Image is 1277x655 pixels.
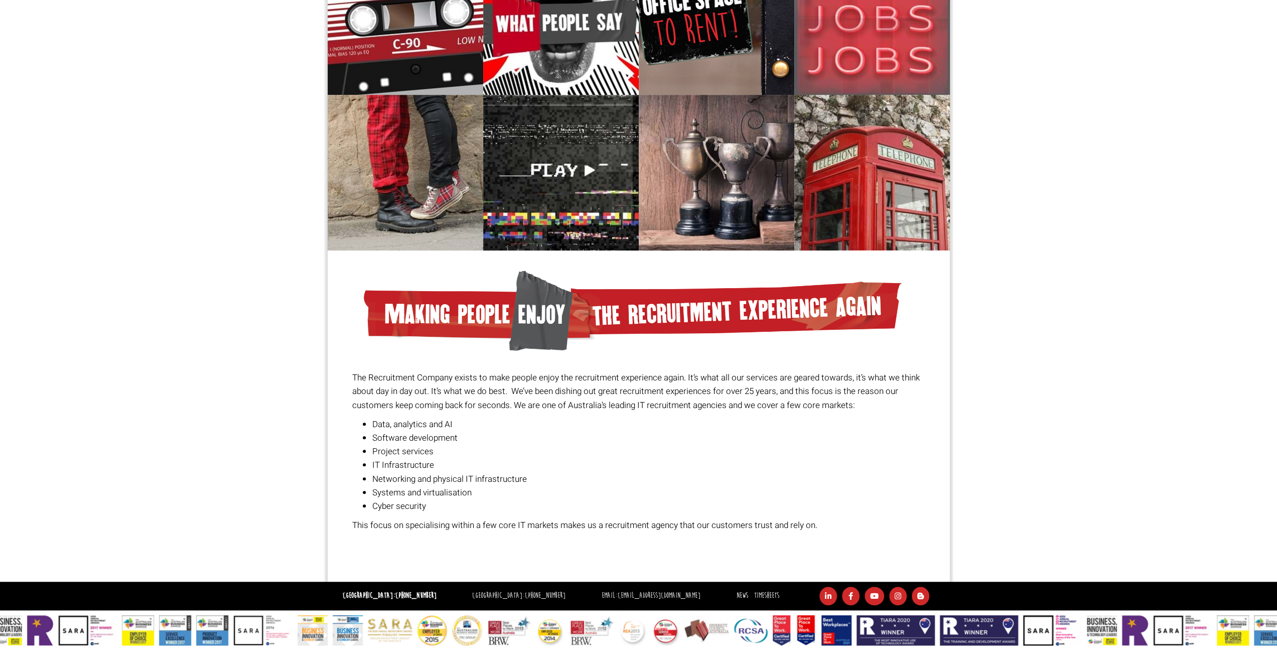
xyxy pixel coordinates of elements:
[372,418,925,431] li: Data, analytics and AI
[352,371,925,412] p: The Recruitment Company exists to make people enjoy the recruitment experience again. It’s what a...
[364,271,902,351] img: Making People Enjoy The Recruitment Experiance again
[618,591,700,600] a: [EMAIL_ADDRESS][DOMAIN_NAME]
[372,499,925,513] li: Cyber security
[395,591,436,600] a: [PHONE_NUMBER]
[372,472,925,486] li: Networking and physical IT infrastructure
[372,431,925,445] li: Software development
[470,589,568,603] li: [GEOGRAPHIC_DATA]:
[352,543,925,561] h1: Recruitment Company in [GEOGRAPHIC_DATA]
[737,591,748,600] a: News
[372,445,925,458] li: Project services
[372,458,925,472] li: IT Infrastructure
[372,486,925,499] li: Systems and virtualisation
[343,591,436,600] strong: [GEOGRAPHIC_DATA]:
[525,591,565,600] a: [PHONE_NUMBER]
[352,518,925,532] p: This focus on specialising within a few core IT markets makes us a recruitment agency that our cu...
[599,589,703,603] li: Email:
[754,591,779,600] a: Timesheets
